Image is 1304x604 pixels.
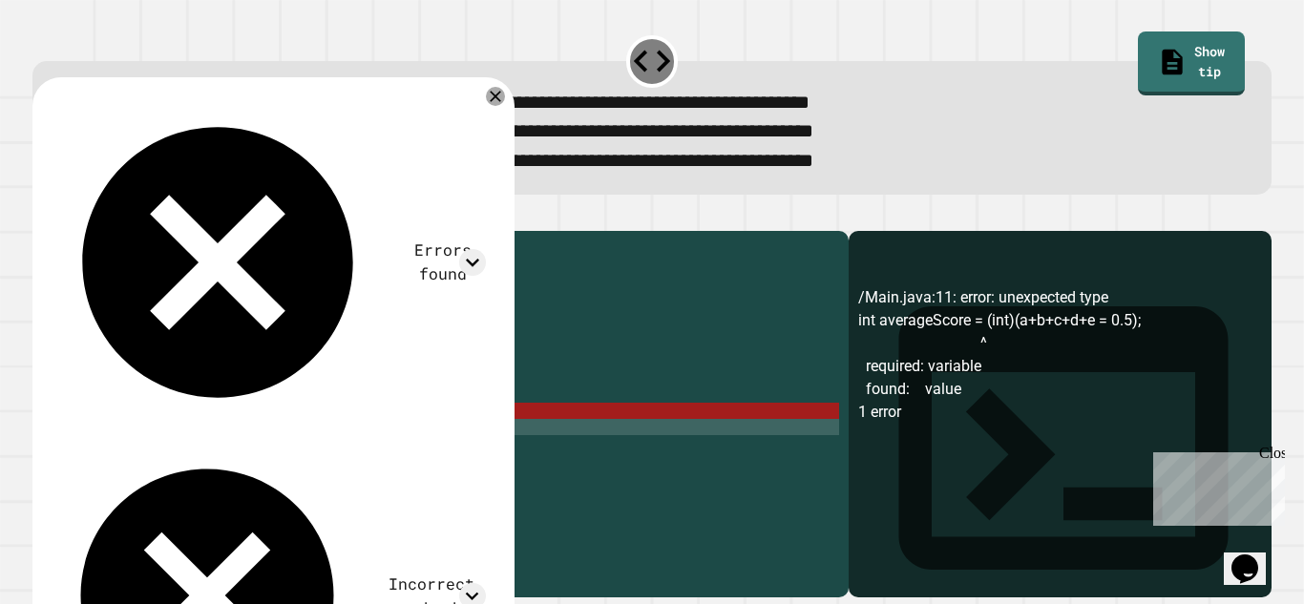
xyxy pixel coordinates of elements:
a: Show tip [1138,31,1245,95]
iframe: chat widget [1146,445,1285,526]
div: Chat with us now!Close [8,8,132,121]
iframe: chat widget [1224,528,1285,585]
div: /Main.java:11: error: unexpected type int averageScore = (int)(a+b+c+d+e = 0.5); ^ required: vari... [858,286,1262,597]
div: Errors found [399,239,486,285]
